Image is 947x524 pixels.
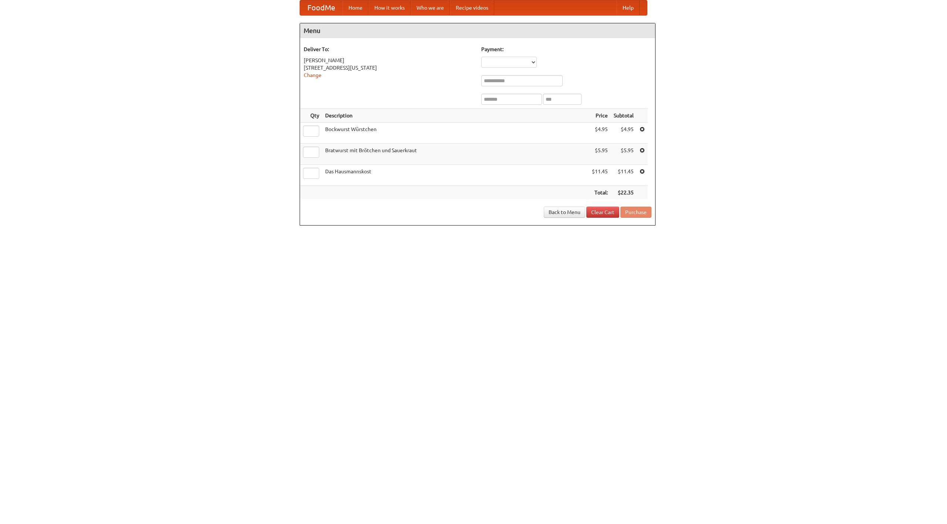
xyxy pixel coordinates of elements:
[589,144,611,165] td: $5.95
[611,165,637,186] td: $11.45
[611,109,637,123] th: Subtotal
[620,207,651,218] button: Purchase
[343,0,368,15] a: Home
[304,46,474,53] h5: Deliver To:
[304,64,474,71] div: [STREET_ADDRESS][US_STATE]
[589,109,611,123] th: Price
[586,207,619,218] a: Clear Cart
[589,165,611,186] td: $11.45
[611,186,637,200] th: $22.35
[304,72,321,78] a: Change
[322,165,589,186] td: Das Hausmannskost
[481,46,651,53] h5: Payment:
[300,23,655,38] h4: Menu
[589,186,611,200] th: Total:
[322,109,589,123] th: Description
[450,0,494,15] a: Recipe videos
[589,123,611,144] td: $4.95
[304,57,474,64] div: [PERSON_NAME]
[611,144,637,165] td: $5.95
[544,207,585,218] a: Back to Menu
[300,109,322,123] th: Qty
[300,0,343,15] a: FoodMe
[411,0,450,15] a: Who we are
[322,144,589,165] td: Bratwurst mit Brötchen und Sauerkraut
[322,123,589,144] td: Bockwurst Würstchen
[611,123,637,144] td: $4.95
[617,0,640,15] a: Help
[368,0,411,15] a: How it works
